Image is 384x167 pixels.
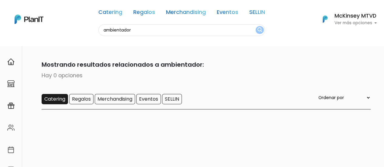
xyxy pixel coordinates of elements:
img: calendar-87d922413cdce8b2cf7b7f5f62616a5cf9e4887200fb71536465627b3292af00.svg [7,146,15,153]
input: Catering [42,94,68,104]
img: PlanIt Logo [318,12,332,26]
input: SELLIN [162,94,182,104]
img: home-e721727adea9d79c4d83392d1f703f7f8bce08238fde08b1acbfd93340b81755.svg [7,58,15,65]
button: PlanIt Logo McKinsey MTVD Ver más opciones [315,11,377,27]
p: Ver más opciones [334,21,377,25]
input: Regalos [69,94,93,104]
h6: McKinsey MTVD [334,13,377,19]
a: Eventos [217,10,238,17]
img: people-662611757002400ad9ed0e3c099ab2801c6687ba6c219adb57efc949bc21e19d.svg [7,124,15,131]
img: marketplace-4ceaa7011d94191e9ded77b95e3339b90024bf715f7c57f8cf31f2d8c509eaba.svg [7,80,15,87]
input: Eventos [136,94,161,104]
div: ¿Necesitás ayuda? [31,6,87,18]
input: Buscá regalos, desayunos, y más [98,24,265,36]
img: search_button-432b6d5273f82d61273b3651a40e1bd1b912527efae98b1b7a1b2c0702e16a8d.svg [257,27,262,33]
a: SELLIN [249,10,265,17]
a: Merchandising [166,10,206,17]
p: Hay 0 opciones [14,72,371,79]
a: Regalos [133,10,155,17]
p: Mostrando resultados relacionados a ambientador: [14,60,371,69]
input: Merchandising [95,94,135,104]
img: campaigns-02234683943229c281be62815700db0a1741e53638e28bf9629b52c665b00959.svg [7,102,15,109]
a: Catering [98,10,122,17]
img: PlanIt Logo [15,15,43,24]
